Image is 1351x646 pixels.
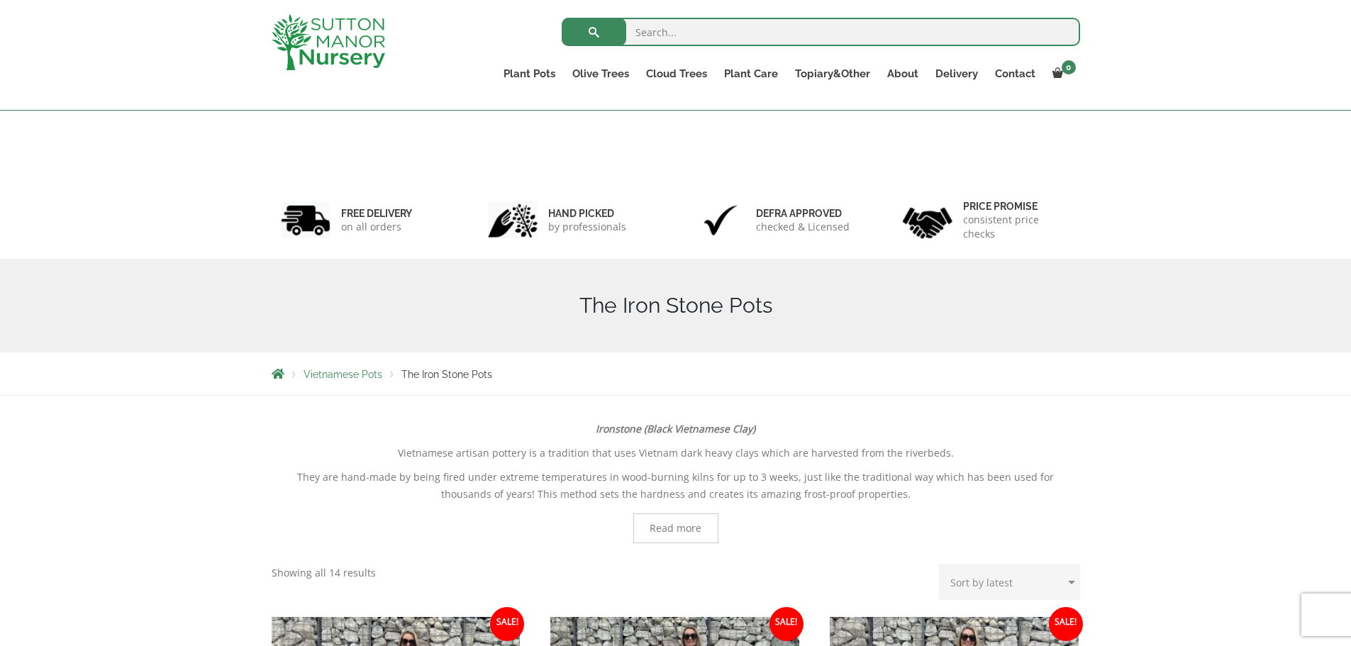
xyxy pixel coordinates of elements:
a: Plant Care [716,64,786,84]
img: 4.jpg [903,199,952,242]
p: Vietnamese artisan pottery is a tradition that uses Vietnam dark heavy clays which are harvested ... [272,445,1080,462]
p: They are hand-made by being fired under extreme temperatures in wood-burning kilns for up to 3 we... [272,469,1080,503]
p: consistent price checks [963,213,1071,241]
p: Showing all 14 results [272,564,376,581]
h6: Defra approved [756,207,850,220]
a: Contact [986,64,1044,84]
a: 0 [1044,64,1080,84]
span: Read more [650,523,701,533]
nav: Breadcrumbs [272,368,1080,379]
a: Plant Pots [495,64,564,84]
span: The Iron Stone Pots [401,369,492,380]
a: Delivery [927,64,986,84]
span: Sale! [490,607,524,641]
img: 1.jpg [281,202,330,238]
span: Sale! [769,607,804,641]
span: Sale! [1049,607,1083,641]
p: by professionals [548,220,626,234]
img: logo [272,14,385,70]
a: Vietnamese Pots [304,369,382,380]
h6: hand picked [548,207,626,220]
a: Topiary&Other [786,64,879,84]
p: on all orders [341,220,412,234]
strong: Ironstone (Black Vietnamese Clay) [596,422,755,435]
a: Cloud Trees [638,64,716,84]
h6: FREE DELIVERY [341,207,412,220]
select: Shop order [939,564,1080,600]
img: 2.jpg [488,202,538,238]
img: 3.jpg [696,202,745,238]
h6: Price promise [963,200,1071,213]
a: About [879,64,927,84]
input: Search... [562,18,1080,46]
p: checked & Licensed [756,220,850,234]
h1: The Iron Stone Pots [272,293,1080,318]
span: 0 [1062,60,1076,74]
a: Olive Trees [564,64,638,84]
